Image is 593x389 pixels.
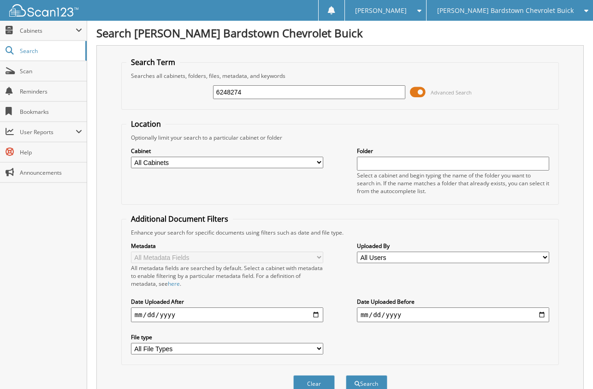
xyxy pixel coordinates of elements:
[126,72,554,80] div: Searches all cabinets, folders, files, metadata, and keywords
[357,242,549,250] label: Uploaded By
[20,67,82,75] span: Scan
[20,88,82,95] span: Reminders
[131,333,323,341] label: File type
[131,298,323,306] label: Date Uploaded After
[126,119,166,129] legend: Location
[131,147,323,155] label: Cabinet
[20,27,76,35] span: Cabinets
[131,307,323,322] input: start
[357,298,549,306] label: Date Uploaded Before
[126,57,180,67] legend: Search Term
[357,307,549,322] input: end
[355,8,407,13] span: [PERSON_NAME]
[168,280,180,288] a: here
[431,89,472,96] span: Advanced Search
[20,169,82,177] span: Announcements
[20,108,82,116] span: Bookmarks
[131,242,323,250] label: Metadata
[96,25,584,41] h1: Search [PERSON_NAME] Bardstown Chevrolet Buick
[126,229,554,236] div: Enhance your search for specific documents using filters such as date and file type.
[131,264,323,288] div: All metadata fields are searched by default. Select a cabinet with metadata to enable filtering b...
[547,345,593,389] iframe: Chat Widget
[437,8,574,13] span: [PERSON_NAME] Bardstown Chevrolet Buick
[357,171,549,195] div: Select a cabinet and begin typing the name of the folder you want to search in. If the name match...
[357,147,549,155] label: Folder
[9,4,78,17] img: scan123-logo-white.svg
[20,47,81,55] span: Search
[126,214,233,224] legend: Additional Document Filters
[126,134,554,141] div: Optionally limit your search to a particular cabinet or folder
[20,128,76,136] span: User Reports
[20,148,82,156] span: Help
